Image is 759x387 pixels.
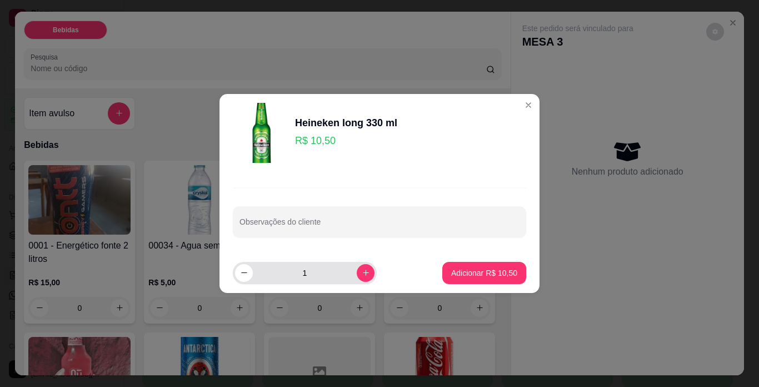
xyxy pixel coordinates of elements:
button: Close [520,96,537,114]
p: Adicionar R$ 10,50 [451,267,517,279]
p: R$ 10,50 [295,133,397,148]
button: increase-product-quantity [357,264,374,282]
button: decrease-product-quantity [235,264,253,282]
button: Adicionar R$ 10,50 [442,262,526,284]
input: Observações do cliente [239,221,520,232]
img: product-image [233,103,288,162]
div: Heineken long 330 ml [295,115,397,131]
